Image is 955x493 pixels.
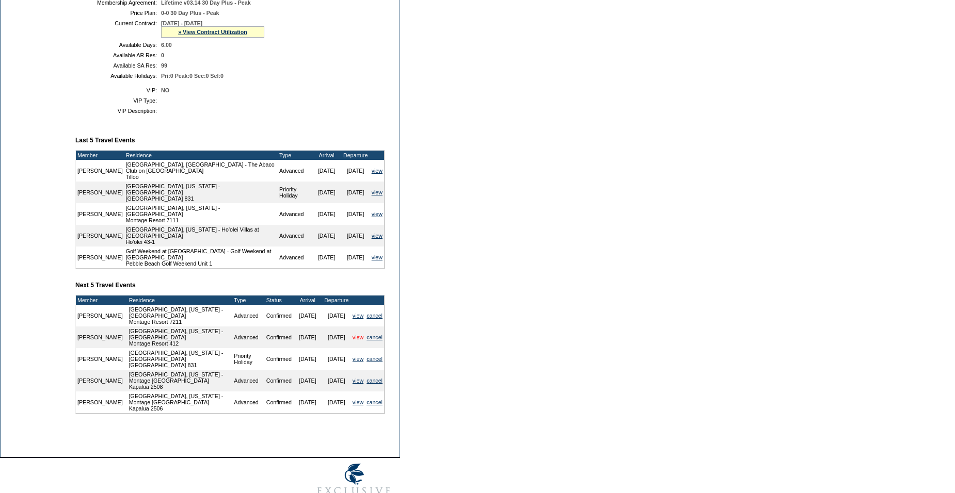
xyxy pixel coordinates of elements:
td: Confirmed [265,348,293,370]
td: [GEOGRAPHIC_DATA], [US_STATE] - Montage [GEOGRAPHIC_DATA] Kapalua 2506 [128,391,233,413]
td: Current Contract: [79,20,157,38]
td: [DATE] [322,391,351,413]
td: Priority Holiday [232,348,264,370]
td: Member [76,295,124,305]
td: [PERSON_NAME] [76,182,124,203]
td: VIP Description: [79,108,157,114]
td: Type [278,151,312,160]
td: [PERSON_NAME] [76,391,124,413]
a: » View Contract Utilization [178,29,247,35]
td: Departure [322,295,351,305]
td: [DATE] [322,326,351,348]
a: view [353,399,363,405]
a: view [372,233,383,239]
td: [DATE] [293,391,322,413]
a: view [372,254,383,260]
td: [GEOGRAPHIC_DATA], [US_STATE] - Montage [GEOGRAPHIC_DATA] Kapalua 2508 [128,370,233,391]
td: [PERSON_NAME] [76,326,124,348]
td: [GEOGRAPHIC_DATA], [US_STATE] - [GEOGRAPHIC_DATA] Montage Resort 7111 [124,203,278,225]
td: [DATE] [322,348,351,370]
td: [PERSON_NAME] [76,247,124,268]
a: view [372,189,383,195]
td: Advanced [232,326,264,348]
td: [GEOGRAPHIC_DATA], [GEOGRAPHIC_DATA] - The Abaco Club on [GEOGRAPHIC_DATA] Tilloo [124,160,278,182]
span: 0-0 30 Day Plus - Peak [161,10,219,16]
td: Available Days: [79,42,157,48]
td: Priority Holiday [278,182,312,203]
td: Residence [128,295,233,305]
td: Arrival [312,151,341,160]
b: Next 5 Travel Events [75,282,136,289]
td: [PERSON_NAME] [76,348,124,370]
td: [DATE] [293,348,322,370]
td: [GEOGRAPHIC_DATA], [US_STATE] - Ho'olei Villas at [GEOGRAPHIC_DATA] Ho'olei 43-1 [124,225,278,247]
td: Confirmed [265,305,293,326]
td: Available AR Res: [79,52,157,58]
td: [DATE] [312,225,341,247]
td: Residence [124,151,278,160]
td: Status [265,295,293,305]
td: [DATE] [293,326,322,348]
td: [DATE] [341,203,370,225]
a: cancel [367,334,383,340]
a: cancel [367,356,383,362]
a: view [353,313,363,319]
td: Golf Weekend at [GEOGRAPHIC_DATA] - Golf Weekend at [GEOGRAPHIC_DATA] Pebble Beach Golf Weekend U... [124,247,278,268]
td: Advanced [278,225,312,247]
td: [DATE] [341,160,370,182]
a: cancel [367,377,383,384]
td: [DATE] [341,225,370,247]
a: view [353,356,363,362]
a: cancel [367,313,383,319]
td: [GEOGRAPHIC_DATA], [US_STATE] - [GEOGRAPHIC_DATA] [GEOGRAPHIC_DATA] 831 [128,348,233,370]
td: Confirmed [265,391,293,413]
td: Member [76,151,124,160]
td: Advanced [232,305,264,326]
td: [PERSON_NAME] [76,203,124,225]
a: view [372,211,383,217]
a: view [353,377,363,384]
td: [GEOGRAPHIC_DATA], [US_STATE] - [GEOGRAPHIC_DATA] [GEOGRAPHIC_DATA] 831 [124,182,278,203]
td: [DATE] [312,182,341,203]
td: Price Plan: [79,10,157,16]
td: Advanced [232,370,264,391]
a: cancel [367,399,383,405]
td: Advanced [278,160,312,182]
span: 6.00 [161,42,172,48]
td: [DATE] [312,203,341,225]
td: [PERSON_NAME] [76,225,124,247]
td: [DATE] [341,247,370,268]
td: Advanced [278,203,312,225]
td: [DATE] [322,370,351,391]
td: [DATE] [341,182,370,203]
span: 99 [161,62,167,69]
td: Advanced [232,391,264,413]
td: Arrival [293,295,322,305]
td: [DATE] [312,160,341,182]
td: Advanced [278,247,312,268]
td: [GEOGRAPHIC_DATA], [US_STATE] - [GEOGRAPHIC_DATA] Montage Resort 412 [128,326,233,348]
td: Confirmed [265,326,293,348]
td: [DATE] [293,370,322,391]
td: [DATE] [312,247,341,268]
a: view [353,334,363,340]
td: [PERSON_NAME] [76,305,124,326]
span: 0 [161,52,164,58]
td: VIP Type: [79,97,157,104]
td: [DATE] [293,305,322,326]
td: VIP: [79,87,157,93]
td: [PERSON_NAME] [76,370,124,391]
span: [DATE] - [DATE] [161,20,202,26]
span: NO [161,87,169,93]
td: Departure [341,151,370,160]
td: Confirmed [265,370,293,391]
a: view [372,168,383,174]
td: [GEOGRAPHIC_DATA], [US_STATE] - [GEOGRAPHIC_DATA] Montage Resort 7211 [128,305,233,326]
span: Pri:0 Peak:0 Sec:0 Sel:0 [161,73,224,79]
td: [PERSON_NAME] [76,160,124,182]
td: Available SA Res: [79,62,157,69]
td: [DATE] [322,305,351,326]
b: Last 5 Travel Events [75,137,135,144]
td: Available Holidays: [79,73,157,79]
td: Type [232,295,264,305]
